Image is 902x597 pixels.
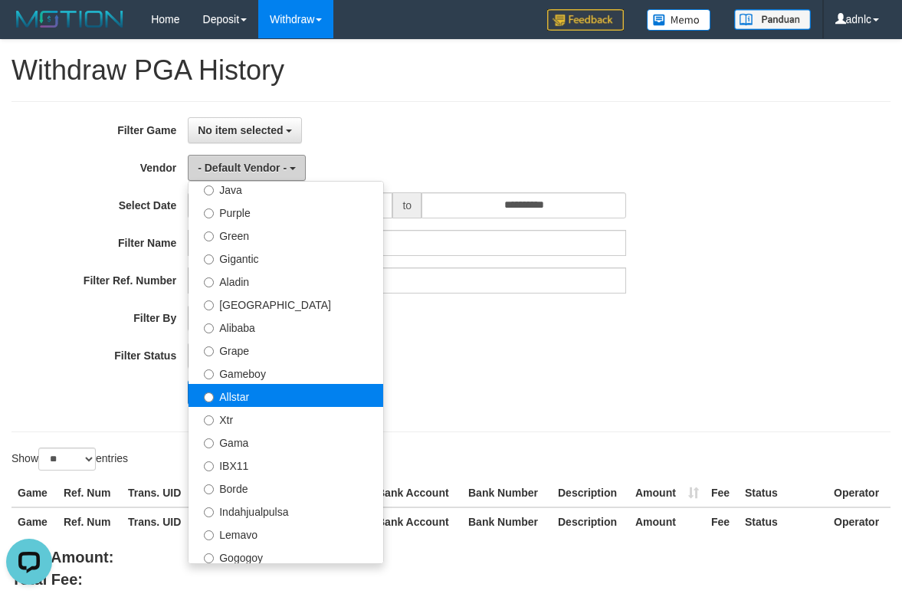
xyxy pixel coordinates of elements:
[11,507,57,536] th: Game
[204,461,214,471] input: IBX11
[828,507,891,536] th: Operator
[189,200,383,223] label: Purple
[188,117,302,143] button: No item selected
[371,479,462,507] th: Bank Account
[204,507,214,517] input: Indahjualpulsa
[204,438,214,448] input: Gama
[189,522,383,545] label: Lemavo
[189,476,383,499] label: Borde
[371,507,462,536] th: Bank Account
[552,507,629,536] th: Description
[629,507,705,536] th: Amount
[189,453,383,476] label: IBX11
[552,479,629,507] th: Description
[462,479,552,507] th: Bank Number
[189,223,383,246] label: Green
[189,246,383,269] label: Gigantic
[705,479,739,507] th: Fee
[189,361,383,384] label: Gameboy
[629,479,705,507] th: Amount
[122,479,193,507] th: Trans. UID
[6,6,52,52] button: Open LiveChat chat widget
[57,479,122,507] th: Ref. Num
[204,484,214,494] input: Borde
[198,124,283,136] span: No item selected
[204,300,214,310] input: [GEOGRAPHIC_DATA]
[189,269,383,292] label: Aladin
[734,9,811,30] img: panduan.png
[204,277,214,287] input: Aladin
[189,430,383,453] label: Gama
[204,415,214,425] input: Xtr
[204,208,214,218] input: Purple
[204,231,214,241] input: Green
[204,392,214,402] input: Allstar
[204,369,214,379] input: Gameboy
[739,479,828,507] th: Status
[189,315,383,338] label: Alibaba
[188,155,306,181] button: - Default Vendor -
[11,448,128,471] label: Show entries
[392,192,421,218] span: to
[705,507,739,536] th: Fee
[647,9,711,31] img: Button%20Memo.svg
[204,346,214,356] input: Grape
[462,507,552,536] th: Bank Number
[11,55,891,86] h1: Withdraw PGA History
[198,162,287,174] span: - Default Vendor -
[189,384,383,407] label: Allstar
[204,530,214,540] input: Lemavo
[204,185,214,195] input: Java
[189,407,383,430] label: Xtr
[204,553,214,563] input: Gogogoy
[189,499,383,522] label: Indahjualpulsa
[828,479,891,507] th: Operator
[11,479,57,507] th: Game
[57,507,122,536] th: Ref. Num
[204,254,214,264] input: Gigantic
[189,177,383,200] label: Java
[189,292,383,315] label: [GEOGRAPHIC_DATA]
[547,9,624,31] img: Feedback.jpg
[189,338,383,361] label: Grape
[189,545,383,568] label: Gogogoy
[739,507,828,536] th: Status
[11,8,128,31] img: MOTION_logo.png
[38,448,96,471] select: Showentries
[204,323,214,333] input: Alibaba
[122,507,193,536] th: Trans. UID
